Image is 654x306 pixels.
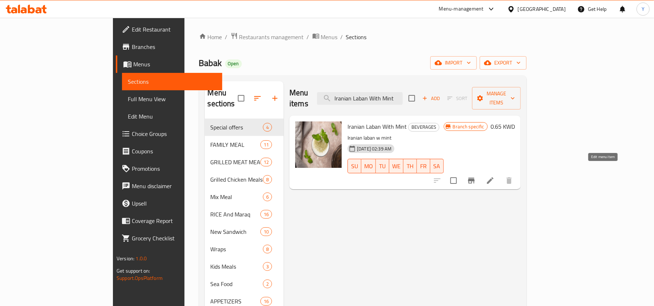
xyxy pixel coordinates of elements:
[348,133,443,142] p: Iranian laban w mint
[205,136,284,153] div: FAMILY MEAL11
[205,119,284,136] div: Special offers4
[263,175,272,184] div: items
[351,161,358,171] span: SU
[211,123,263,132] div: Special offers
[233,91,249,106] span: Select all sections
[406,161,414,171] span: TH
[348,159,361,173] button: SU
[295,121,342,168] img: Iranian Laban With Mint
[132,216,216,225] span: Coverage Report
[211,210,260,219] div: RICE And Maraq
[117,266,150,276] span: Get support on:
[128,77,216,86] span: Sections
[132,147,216,156] span: Coupons
[446,173,461,188] span: Select to update
[116,212,222,230] a: Coverage Report
[261,159,272,166] span: 12
[260,210,272,219] div: items
[392,161,401,171] span: WE
[491,121,515,132] h6: 0.65 KWD
[263,194,272,200] span: 6
[132,199,216,208] span: Upsell
[260,140,272,149] div: items
[211,297,260,306] span: APPETIZERS
[260,297,272,306] div: items
[289,87,308,109] h2: Menu items
[211,227,260,236] span: New Sandwich
[211,280,263,288] span: Sea Food
[312,32,338,42] a: Menus
[132,182,216,190] span: Menu disclaimer
[261,228,272,235] span: 10
[263,281,272,288] span: 2
[205,258,284,275] div: Kids Meals3
[500,172,518,189] button: delete
[239,33,304,41] span: Restaurants management
[409,123,439,131] span: BEVERAGES
[379,161,386,171] span: TU
[403,159,417,173] button: TH
[199,32,527,42] nav: breadcrumb
[116,160,222,177] a: Promotions
[128,112,216,121] span: Edit Menu
[211,245,263,253] div: Wraps
[132,129,216,138] span: Choice Groups
[263,263,272,270] span: 3
[205,240,284,258] div: Wraps8
[404,91,419,106] span: Select section
[132,25,216,34] span: Edit Restaurant
[122,108,222,125] a: Edit Menu
[261,141,272,148] span: 11
[211,193,263,201] span: Mix Meal
[132,164,216,173] span: Promotions
[205,206,284,223] div: RICE And Maraq16
[205,223,284,240] div: New Sandwich10
[263,123,272,132] div: items
[116,195,222,212] a: Upsell
[205,275,284,293] div: Sea Food2
[463,172,480,189] button: Branch-specific-item
[433,161,441,171] span: SA
[260,227,272,236] div: items
[205,153,284,171] div: GRILLED MEAT MEALS12
[354,145,394,152] span: [DATE] 02:39 AM
[263,262,272,271] div: items
[430,159,444,173] button: SA
[211,175,263,184] span: Grilled Chicken Meals
[205,188,284,206] div: Mix Meal6
[116,21,222,38] a: Edit Restaurant
[443,93,472,104] span: Select section first
[211,158,260,166] span: GRILLED MEAT MEALS
[419,93,443,104] button: Add
[361,159,376,173] button: MO
[321,33,338,41] span: Menus
[439,5,484,13] div: Menu-management
[211,262,263,271] span: Kids Meals
[472,87,521,109] button: Manage items
[421,94,441,103] span: Add
[642,5,645,13] span: Y
[261,298,272,305] span: 16
[346,33,367,41] span: Sections
[205,171,284,188] div: Grilled Chicken Meals8
[249,90,266,107] span: Sort sections
[261,211,272,218] span: 16
[450,123,487,130] span: Branch specific
[260,158,272,166] div: items
[420,161,427,171] span: FR
[116,38,222,55] a: Branches
[480,56,527,70] button: export
[211,140,260,149] span: FAMILY MEAL
[133,60,216,69] span: Menus
[389,159,403,173] button: WE
[478,89,515,107] span: Manage items
[263,193,272,201] div: items
[417,159,430,173] button: FR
